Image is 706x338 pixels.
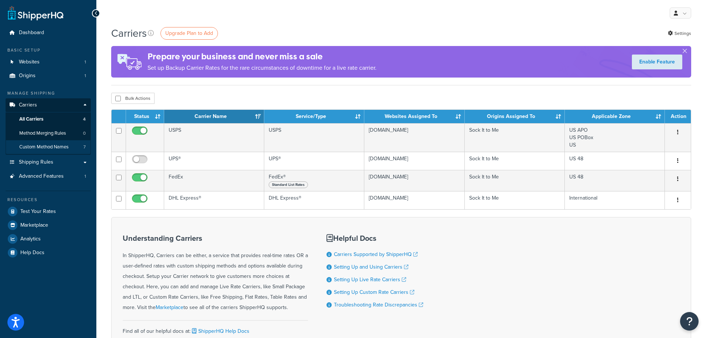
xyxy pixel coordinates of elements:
[19,159,53,165] span: Shipping Rules
[364,110,464,123] th: Websites Assigned To: activate to sort column ascending
[19,173,64,180] span: Advanced Features
[111,26,147,40] h1: Carriers
[20,209,56,215] span: Test Your Rates
[632,55,682,69] a: Enable Feature
[264,110,364,123] th: Service/Type: activate to sort column ascending
[264,152,364,170] td: UPS®
[164,191,264,209] td: DHL Express®
[465,152,565,170] td: Sock It to Me
[6,246,91,259] a: Help Docs
[19,102,37,108] span: Carriers
[84,173,86,180] span: 1
[190,327,249,335] a: ShipperHQ Help Docs
[123,234,308,242] h3: Understanding Carriers
[6,127,91,140] li: Method Merging Rules
[334,276,406,283] a: Setting Up Live Rate Carriers
[264,170,364,191] td: FedEx®
[6,219,91,232] a: Marketplace
[6,112,91,126] a: All Carriers 4
[334,288,414,296] a: Setting Up Custom Rate Carriers
[6,69,91,83] a: Origins 1
[6,232,91,246] a: Analytics
[565,191,665,209] td: International
[19,130,66,137] span: Method Merging Rules
[334,301,423,309] a: Troubleshooting Rate Discrepancies
[6,170,91,183] a: Advanced Features 1
[269,181,308,188] span: Standard List Rates
[19,73,36,79] span: Origins
[111,93,155,104] button: Bulk Actions
[6,170,91,183] li: Advanced Features
[6,140,91,154] a: Custom Method Names 7
[6,155,91,169] a: Shipping Rules
[123,320,308,337] div: Find all of our helpful docs at:
[565,110,665,123] th: Applicable Zone: activate to sort column ascending
[84,59,86,65] span: 1
[20,236,41,242] span: Analytics
[364,152,464,170] td: [DOMAIN_NAME]
[334,250,418,258] a: Carriers Supported by ShipperHQ
[6,55,91,69] a: Websites 1
[8,6,63,20] a: ShipperHQ Home
[465,191,565,209] td: Sock It to Me
[364,170,464,191] td: [DOMAIN_NAME]
[327,234,423,242] h3: Helpful Docs
[565,152,665,170] td: US 48
[264,191,364,209] td: DHL Express®
[6,112,91,126] li: All Carriers
[165,29,213,37] span: Upgrade Plan to Add
[680,312,699,331] button: Open Resource Center
[465,110,565,123] th: Origins Assigned To: activate to sort column ascending
[164,110,264,123] th: Carrier Name: activate to sort column ascending
[6,90,91,96] div: Manage Shipping
[6,98,91,155] li: Carriers
[465,123,565,152] td: Sock It to Me
[83,116,86,122] span: 4
[164,170,264,191] td: FedEx
[6,205,91,218] a: Test Your Rates
[164,152,264,170] td: UPS®
[364,123,464,152] td: [DOMAIN_NAME]
[19,116,43,122] span: All Carriers
[83,130,86,137] span: 0
[334,263,408,271] a: Setting Up and Using Carriers
[126,110,164,123] th: Status: activate to sort column ascending
[6,197,91,203] div: Resources
[20,250,44,256] span: Help Docs
[6,69,91,83] li: Origins
[668,28,691,39] a: Settings
[19,30,44,36] span: Dashboard
[6,55,91,69] li: Websites
[84,73,86,79] span: 1
[565,123,665,152] td: US APO US POBox US
[20,222,48,229] span: Marketplace
[465,170,565,191] td: Sock It to Me
[156,303,183,311] a: Marketplace
[19,59,40,65] span: Websites
[123,234,308,313] div: In ShipperHQ, Carriers can be either, a service that provides real-time rates OR a user-defined r...
[111,46,148,78] img: ad-rules-rateshop-fe6ec290ccb7230408bd80ed9643f0289d75e0ffd9eb532fc0e269fcd187b520.png
[6,140,91,154] li: Custom Method Names
[264,123,364,152] td: USPS
[6,26,91,40] a: Dashboard
[565,170,665,191] td: US 48
[19,144,69,150] span: Custom Method Names
[148,50,377,63] h4: Prepare your business and never miss a sale
[665,110,691,123] th: Action
[364,191,464,209] td: [DOMAIN_NAME]
[83,144,86,150] span: 7
[6,98,91,112] a: Carriers
[160,27,218,40] a: Upgrade Plan to Add
[148,63,377,73] p: Set up Backup Carrier Rates for the rare circumstances of downtime for a live rate carrier.
[6,127,91,140] a: Method Merging Rules 0
[164,123,264,152] td: USPS
[6,47,91,53] div: Basic Setup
